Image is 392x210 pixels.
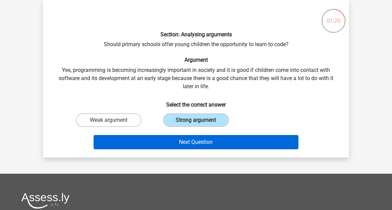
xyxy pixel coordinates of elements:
label: Strong argument [163,113,229,127]
h6: Section: Analysing arguments [54,31,338,38]
div: 01:20 [321,8,346,25]
img: Assessly logo [21,193,70,209]
div: Should primary schools offer young children the opportunity to learn to code? Yes, programming is... [46,5,346,152]
label: Weak argument [76,113,141,127]
h6: Select the correct answer [54,96,338,108]
button: Next Question [94,135,299,149]
h6: Argument [54,57,338,63]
